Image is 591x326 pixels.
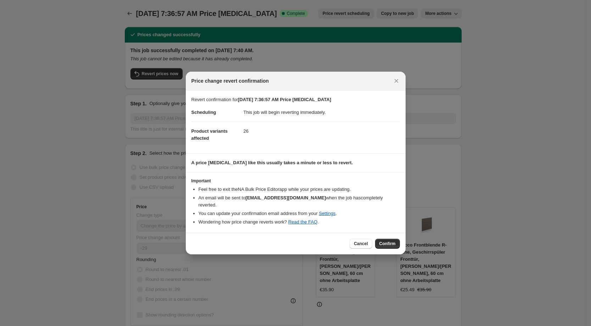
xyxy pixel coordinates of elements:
h3: Important [191,178,400,184]
li: Wondering how price change reverts work? . [199,219,400,226]
span: Cancel [354,241,368,247]
span: Price change revert confirmation [191,77,269,84]
a: Read the FAQ [288,219,317,225]
span: Confirm [379,241,396,247]
a: Settings [319,211,335,216]
b: [DATE] 7:36:57 AM Price [MEDICAL_DATA] [238,97,331,102]
dd: This job will begin reverting immediately. [244,103,400,122]
span: Product variants affected [191,128,228,141]
dd: 26 [244,122,400,140]
li: Feel free to exit the NA Bulk Price Editor app while your prices are updating. [199,186,400,193]
button: Cancel [350,239,372,249]
span: Scheduling [191,110,216,115]
b: [EMAIL_ADDRESS][DOMAIN_NAME] [245,195,326,200]
button: Confirm [375,239,400,249]
p: Revert confirmation for [191,96,400,103]
li: An email will be sent to when the job has completely reverted . [199,194,400,209]
button: Close [391,76,401,86]
li: You can update your confirmation email address from your . [199,210,400,217]
b: A price [MEDICAL_DATA] like this usually takes a minute or less to revert. [191,160,353,165]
